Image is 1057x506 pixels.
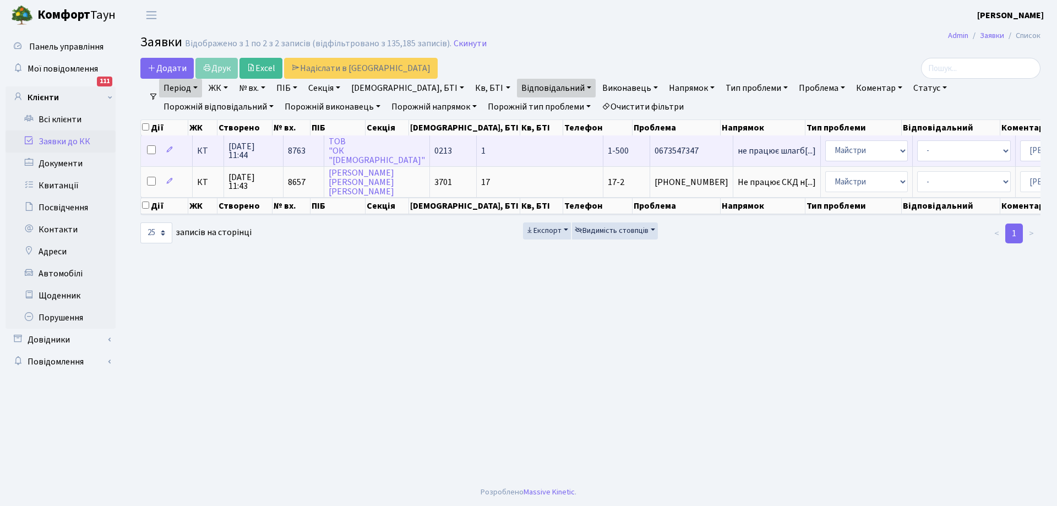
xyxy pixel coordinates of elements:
[608,176,624,188] span: 17-2
[197,146,219,155] span: КТ
[6,86,116,108] a: Клієнти
[409,198,520,214] th: [DEMOGRAPHIC_DATA], БТІ
[6,329,116,351] a: Довідники
[1005,224,1023,243] a: 1
[738,145,816,157] span: не працює шлагб[...]
[517,79,596,97] a: Відповідальний
[980,30,1004,41] a: Заявки
[598,79,662,97] a: Виконавець
[471,79,514,97] a: Кв, БТІ
[805,198,902,214] th: Тип проблеми
[140,222,252,243] label: записів на сторінці
[239,58,282,79] a: Excel
[6,58,116,80] a: Мої повідомлення111
[931,24,1057,47] nav: breadcrumb
[902,120,1000,135] th: Відповідальний
[524,486,575,498] a: Massive Kinetic
[1004,30,1040,42] li: Список
[526,225,562,236] span: Експорт
[217,120,273,135] th: Створено
[575,225,649,236] span: Видимість стовпців
[6,108,116,130] a: Всі клієнти
[6,197,116,219] a: Посвідчення
[721,79,792,97] a: Тип проблеми
[6,175,116,197] a: Квитанції
[6,241,116,263] a: Адреси
[6,36,116,58] a: Панель управління
[288,176,306,188] span: 8657
[434,176,452,188] span: 3701
[29,41,103,53] span: Панель управління
[721,198,805,214] th: Напрямок
[288,145,306,157] span: 8763
[6,307,116,329] a: Порушення
[347,79,468,97] a: [DEMOGRAPHIC_DATA], БТІ
[11,4,33,26] img: logo.png
[37,6,116,25] span: Таун
[272,79,302,97] a: ПІБ
[329,167,394,198] a: [PERSON_NAME][PERSON_NAME][PERSON_NAME]
[28,63,98,75] span: Мої повідомлення
[523,222,571,240] button: Експорт
[6,130,116,153] a: Заявки до КК
[141,198,188,214] th: Дії
[6,153,116,175] a: Документи
[794,79,849,97] a: Проблема
[483,97,595,116] a: Порожній тип проблеми
[655,178,728,187] span: [PHONE_NUMBER]
[138,6,165,24] button: Переключити навігацію
[304,79,345,97] a: Секція
[563,198,633,214] th: Телефон
[902,198,1000,214] th: Відповідальний
[572,222,658,240] button: Видимість стовпців
[310,198,366,214] th: ПІБ
[37,6,90,24] b: Комфорт
[909,79,951,97] a: Статус
[563,120,633,135] th: Телефон
[188,198,217,214] th: ЖК
[852,79,907,97] a: Коментар
[977,9,1044,22] a: [PERSON_NAME]
[977,9,1044,21] b: [PERSON_NAME]
[481,176,490,188] span: 17
[329,135,425,166] a: ТОВ"ОК"[DEMOGRAPHIC_DATA]"
[921,58,1040,79] input: Пошук...
[140,58,194,79] a: Додати
[948,30,968,41] a: Admin
[6,285,116,307] a: Щоденник
[481,145,486,157] span: 1
[140,222,172,243] select: записів на сторінці
[185,39,451,49] div: Відображено з 1 по 2 з 2 записів (відфільтровано з 135,185 записів).
[141,120,188,135] th: Дії
[366,198,408,214] th: Секція
[280,97,385,116] a: Порожній виконавець
[140,32,182,52] span: Заявки
[273,120,310,135] th: № вх.
[6,219,116,241] a: Контакти
[228,142,279,160] span: [DATE] 11:44
[159,97,278,116] a: Порожній відповідальний
[664,79,719,97] a: Напрямок
[655,146,728,155] span: 0673547347
[159,79,202,97] a: Період
[520,198,564,214] th: Кв, БТІ
[721,120,805,135] th: Напрямок
[738,176,816,188] span: Не працює СКД н[...]
[6,351,116,373] a: Повідомлення
[454,39,487,49] a: Скинути
[633,120,721,135] th: Проблема
[97,77,112,86] div: 111
[228,173,279,191] span: [DATE] 11:43
[633,198,721,214] th: Проблема
[481,486,576,498] div: Розроблено .
[273,198,310,214] th: № вх.
[310,120,366,135] th: ПІБ
[597,97,688,116] a: Очистити фільтри
[434,145,452,157] span: 0213
[217,198,273,214] th: Створено
[6,263,116,285] a: Автомобілі
[608,145,629,157] span: 1-500
[197,178,219,187] span: КТ
[204,79,232,97] a: ЖК
[188,120,217,135] th: ЖК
